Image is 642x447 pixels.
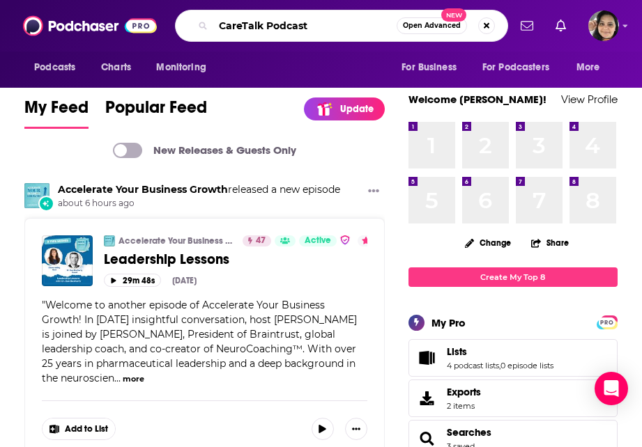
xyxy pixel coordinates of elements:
button: more [123,373,144,385]
span: For Business [402,58,457,77]
span: Active [305,234,331,248]
span: Exports [447,386,481,398]
a: Create My Top 8 [408,267,618,286]
span: Lists [447,345,467,358]
a: Accelerate Your Business Growth [119,235,234,246]
a: 47 [243,235,271,246]
span: " [42,299,357,384]
span: For Podcasters [482,58,549,77]
span: about 6 hours ago [58,198,340,210]
a: View Profile [561,93,618,106]
span: 2 items [447,401,481,411]
span: 47 [256,234,266,248]
span: More [576,58,600,77]
button: Show More Button [345,418,367,440]
button: open menu [24,54,93,81]
button: Open AdvancedNew [397,17,467,34]
a: New Releases & Guests Only [113,143,296,158]
img: Leadership Lessons [42,235,93,286]
span: My Feed [24,97,89,126]
img: verified Badge [339,234,351,246]
h3: released a new episode [58,183,340,196]
button: Show profile menu [588,10,619,41]
span: Popular Feed [105,97,207,126]
span: , [499,361,500,370]
span: Exports [413,389,441,408]
a: Lists [413,348,441,368]
a: My Feed [24,97,89,129]
a: Lists [447,345,553,358]
button: open menu [146,54,224,81]
a: Exports [408,379,618,417]
a: 0 episode lists [500,361,553,370]
div: Open Intercom Messenger [595,372,628,405]
a: Show notifications dropdown [550,14,572,38]
button: Share [530,229,570,256]
img: Accelerate Your Business Growth [104,235,115,246]
div: [DATE] [172,276,197,285]
a: Active [299,235,337,246]
img: Accelerate Your Business Growth [24,183,49,208]
a: Leadership Lessons [104,251,367,268]
button: open menu [473,54,570,81]
span: Podcasts [34,58,75,77]
span: Open Advanced [403,22,461,29]
span: Monitoring [156,58,206,77]
button: Change [457,234,519,251]
span: Charts [101,58,131,77]
p: Update [340,103,374,115]
a: PRO [599,316,616,327]
button: Show More Button [43,418,115,439]
span: New [441,8,466,22]
button: 29m 48s [104,274,161,287]
span: Leadership Lessons [104,251,229,268]
a: Popular Feed [105,97,207,129]
button: open menu [567,54,618,81]
span: Welcome to another episode of Accelerate Your Business Growth! In [DATE] insightful conversation,... [42,299,357,384]
img: Podchaser - Follow, Share and Rate Podcasts [23,13,157,39]
span: PRO [599,317,616,328]
a: Searches [447,426,491,439]
input: Search podcasts, credits, & more... [213,15,397,37]
button: 5 [358,235,383,246]
img: User Profile [588,10,619,41]
div: Search podcasts, credits, & more... [175,10,508,42]
a: 4 podcast lists [447,361,499,370]
button: open menu [392,54,474,81]
a: Show notifications dropdown [515,14,539,38]
a: Welcome [PERSON_NAME]! [408,93,547,106]
div: New Episode [38,196,54,211]
span: Lists [408,339,618,377]
a: Charts [92,54,139,81]
span: ... [114,372,121,384]
a: Accelerate Your Business Growth [58,183,228,196]
a: Update [304,97,385,120]
button: Show More Button [362,183,385,201]
span: Logged in as shelbyjanner [588,10,619,41]
div: My Pro [431,316,466,329]
span: Add to List [65,424,108,434]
